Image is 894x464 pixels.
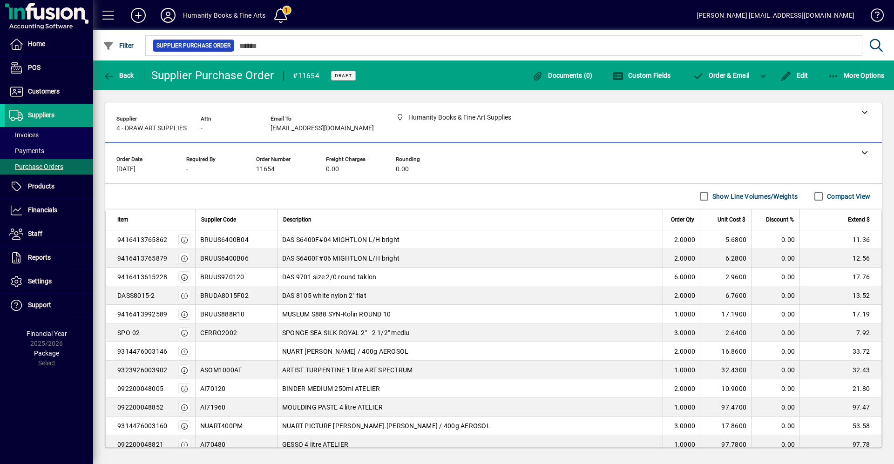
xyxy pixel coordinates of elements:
span: Support [28,301,51,309]
span: Custom Fields [612,72,671,79]
span: Back [103,72,134,79]
span: MOULDING PASTE 4 litre ATELIER [282,403,383,412]
a: Staff [5,222,93,246]
td: 32.43 [799,361,881,379]
span: Home [28,40,45,47]
td: 53.58 [799,417,881,435]
span: - [186,166,188,173]
label: Show Line Volumes/Weights [711,192,798,201]
span: Order Qty [671,215,694,225]
div: 9314476003160 [117,421,167,430]
a: Settings [5,270,93,293]
td: 0.00 [751,379,799,398]
a: Financials [5,199,93,222]
td: 0.00 [751,230,799,249]
td: 0.00 [751,249,799,268]
span: Unit Cost $ [718,215,745,225]
span: DAS 9701 size 2/0 round taklon [282,272,377,282]
span: Item [117,215,129,225]
div: #11654 [293,68,319,83]
span: Settings [28,277,52,285]
button: Back [101,67,136,84]
div: Humanity Books & Fine Arts [183,8,266,23]
span: Description [283,215,312,225]
span: 11654 [256,166,275,173]
td: 17.76 [799,268,881,286]
a: Products [5,175,93,198]
span: Customers [28,87,60,95]
td: ASOM1000AT [195,361,277,379]
button: More Options [826,67,887,84]
span: DAS 8105 white nylon 2" flat [282,291,366,300]
div: 9416413765862 [117,235,167,244]
span: Invoices [9,131,39,139]
a: Purchase Orders [5,159,93,175]
td: 32.4300 [700,361,751,379]
div: 9416413765879 [117,254,167,263]
td: 2.9600 [700,268,751,286]
td: 1.0000 [663,398,700,417]
a: Invoices [5,127,93,143]
a: Knowledge Base [864,2,882,32]
div: 9323926003902 [117,365,167,375]
td: 2.0000 [663,230,700,249]
td: 0.00 [751,398,799,417]
span: Edit [780,72,808,79]
button: Documents (0) [530,67,595,84]
span: Draft [335,73,352,79]
td: CERRO2002 [195,323,277,342]
span: - [201,125,203,132]
button: Filter [101,37,136,54]
td: 2.0000 [663,379,700,398]
td: 0.00 [751,323,799,342]
td: 97.7800 [700,435,751,454]
span: Extend $ [848,215,870,225]
a: Payments [5,143,93,159]
td: 0.00 [751,286,799,305]
span: Staff [28,230,42,237]
td: 1.0000 [663,435,700,454]
td: 12.56 [799,249,881,268]
span: Purchase Orders [9,163,63,170]
span: Financials [28,206,57,214]
span: Products [28,182,54,190]
td: 0.00 [751,417,799,435]
button: Order & Email [688,67,754,84]
app-page-header-button: Back [93,67,144,84]
td: BRUUS888R10 [195,305,277,323]
td: 97.78 [799,435,881,454]
td: 10.9000 [700,379,751,398]
td: 2.6400 [700,323,751,342]
td: 6.0000 [663,268,700,286]
td: 3.0000 [663,323,700,342]
td: 1.0000 [663,305,700,323]
td: AI70480 [195,435,277,454]
td: 6.7600 [700,286,751,305]
span: DAS S6400F#04 MIGHTLON L/H bright [282,235,400,244]
td: NUART400PM [195,417,277,435]
span: NUART PICTURE [PERSON_NAME].[PERSON_NAME] / 400g AEROSOL [282,421,490,430]
span: [DATE] [116,166,135,173]
span: Payments [9,147,44,155]
div: 9416413615228 [117,272,167,282]
a: Customers [5,80,93,103]
td: 0.00 [751,268,799,286]
span: Package [34,350,59,357]
button: Edit [778,67,811,84]
div: Supplier Purchase Order [151,68,274,83]
td: 97.47 [799,398,881,417]
td: 3.0000 [663,417,700,435]
span: Supplier Code [201,215,236,225]
a: Home [5,33,93,56]
span: Financial Year [27,330,67,337]
a: Support [5,294,93,317]
span: POS [28,64,41,71]
span: BINDER MEDIUM 250ml ATELIER [282,384,380,393]
td: 0.00 [751,342,799,361]
span: Documents (0) [532,72,593,79]
td: 11.36 [799,230,881,249]
button: Add [123,7,153,24]
div: 9416413992589 [117,309,167,319]
span: 4 - DRAW ART SUPPLIES [116,125,187,132]
td: 0.00 [751,361,799,379]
